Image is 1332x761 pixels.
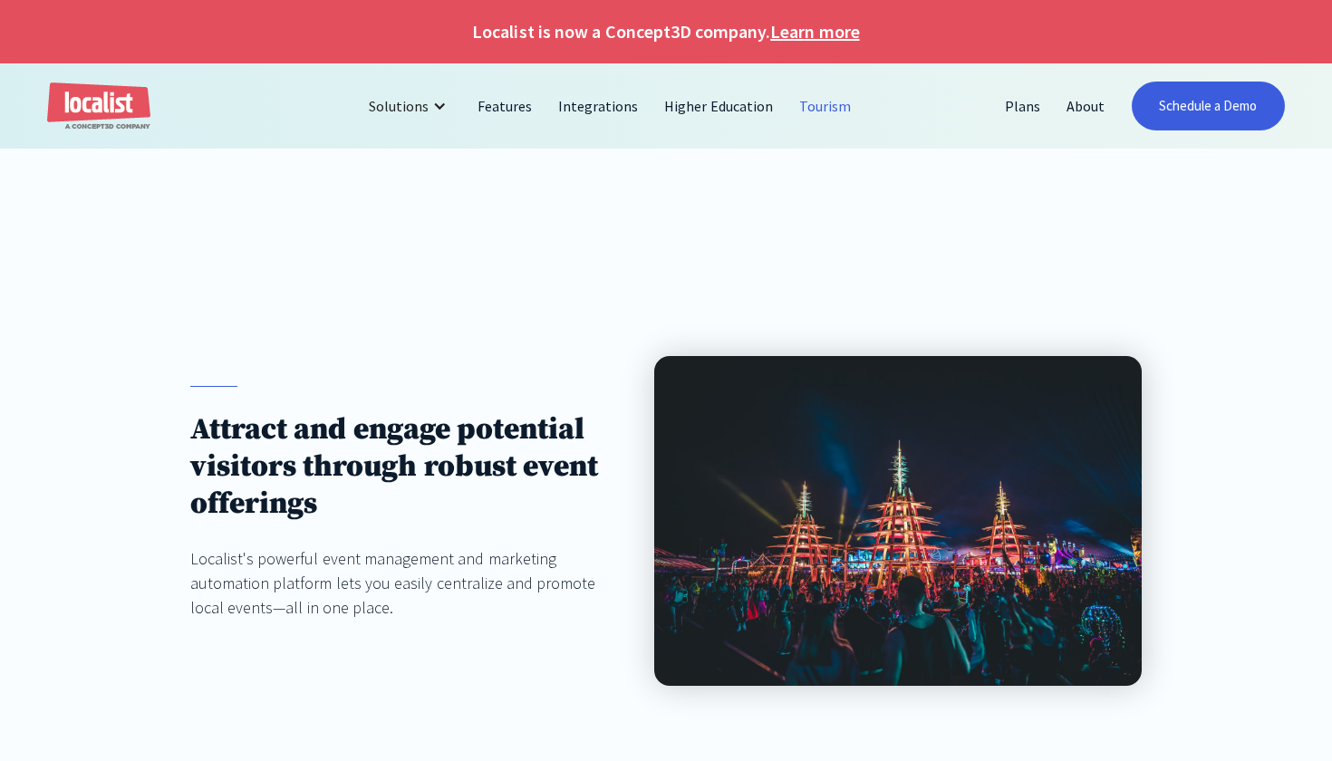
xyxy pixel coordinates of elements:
a: About [1054,84,1118,128]
a: Learn more [770,18,859,45]
a: home [47,82,150,130]
a: Higher Education [652,84,787,128]
a: Integrations [545,84,652,128]
a: Tourism [787,84,864,128]
a: Features [465,84,545,128]
div: Localist's powerful event management and marketing automation platform lets you easily centralize... [190,546,618,620]
a: Plans [992,84,1054,128]
a: Schedule a Demo [1132,82,1285,130]
h1: Attract and engage potential visitors through robust event offerings [190,411,618,523]
div: Solutions [355,84,465,128]
div: Solutions [369,95,429,117]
